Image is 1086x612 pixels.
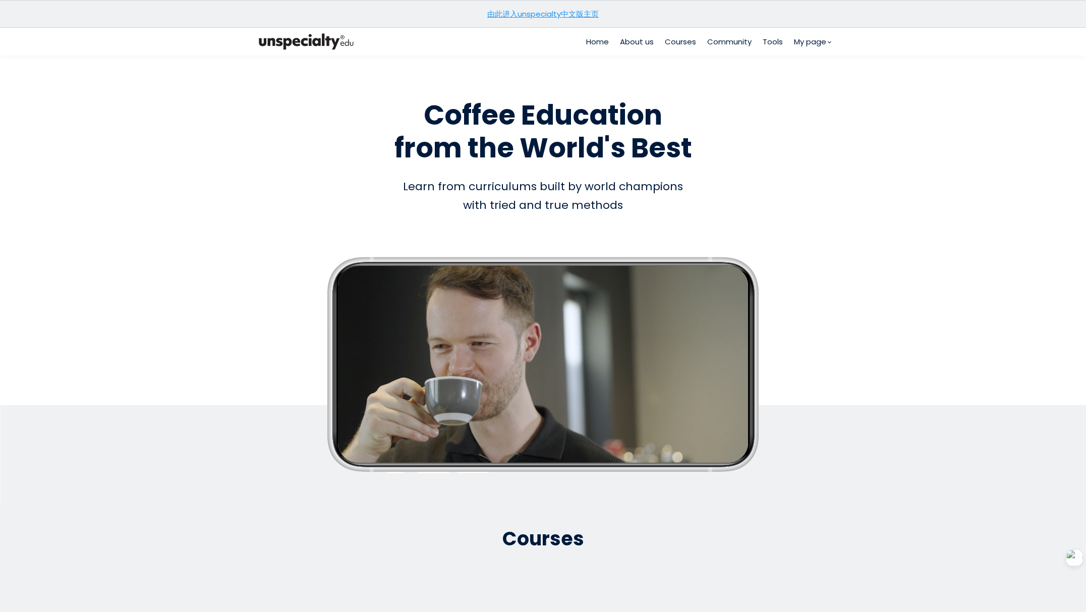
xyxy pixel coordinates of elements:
h1: Coffee Education from the World's Best [256,99,831,164]
h2: Courses [256,526,831,551]
div: Learn from curriculums built by world champions with tried and true methods [256,177,831,215]
a: About us [620,36,654,47]
a: Community [707,36,752,47]
span: My page [794,36,826,47]
a: Home [586,36,609,47]
img: bc390a18feecddb333977e298b3a00a1.png [256,31,357,52]
a: Tools [763,36,783,47]
a: My page [794,36,831,47]
a: 由此进入unspecialty中文版主页 [487,9,599,19]
a: Courses [665,36,696,47]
